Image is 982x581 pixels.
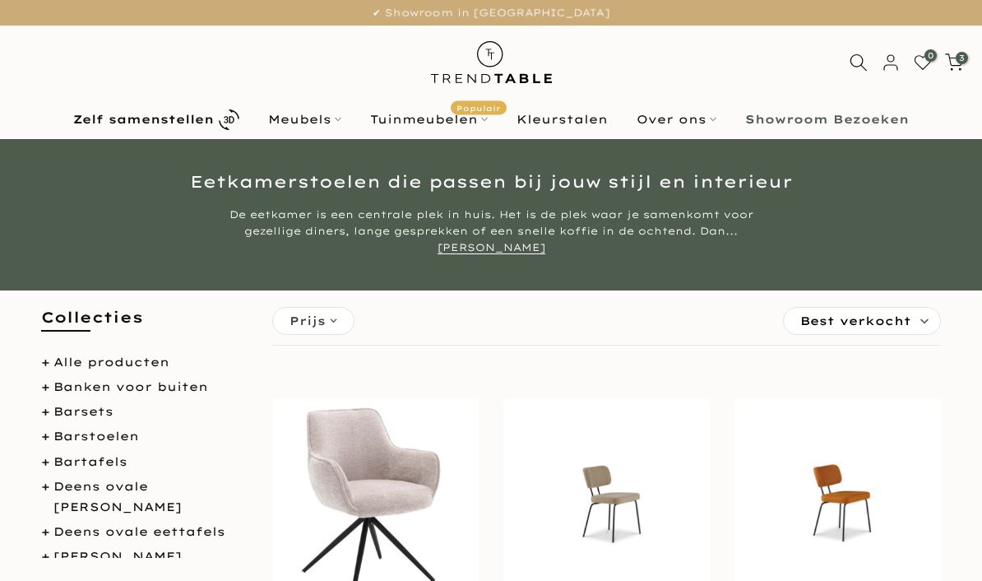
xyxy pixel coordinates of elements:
h1: Eetkamerstoelen die passen bij jouw stijl en interieur [12,174,970,190]
a: Over ons [623,109,731,129]
b: Showroom Bezoeken [745,114,909,125]
a: Barstoelen [53,429,139,444]
a: Kleurstalen [503,109,623,129]
a: Alle producten [53,355,169,370]
span: Best verkocht [800,308,911,334]
a: Deens ovale [PERSON_NAME] [53,479,182,514]
span: Populair [451,101,507,115]
span: Prijs [290,312,326,330]
a: Meubels [254,109,356,129]
a: Showroom Bezoeken [731,109,924,129]
b: Zelf samenstellen [73,114,214,125]
span: 3 [956,52,968,64]
a: Zelf samenstellen [59,105,254,134]
span: 0 [924,49,937,62]
label: Sorteren:Best verkocht [784,308,940,334]
a: [PERSON_NAME] [53,549,182,564]
p: ✔ Showroom in [GEOGRAPHIC_DATA] [21,4,961,22]
a: Barsets [53,404,113,419]
a: 3 [945,53,963,72]
a: 0 [914,53,932,72]
h5: Collecties [41,307,248,344]
a: TuinmeubelenPopulair [356,109,503,129]
a: Bartafels [53,454,127,469]
div: De eetkamer is een centrale plek in huis. Het is de plek waar je samenkomt voor gezellige diners,... [183,207,799,256]
img: trend-table [419,26,563,99]
a: Deens ovale eettafels [53,524,225,539]
iframe: toggle-frame [2,497,84,579]
a: [PERSON_NAME] [438,241,545,254]
a: Banken voor buiten [53,379,208,394]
